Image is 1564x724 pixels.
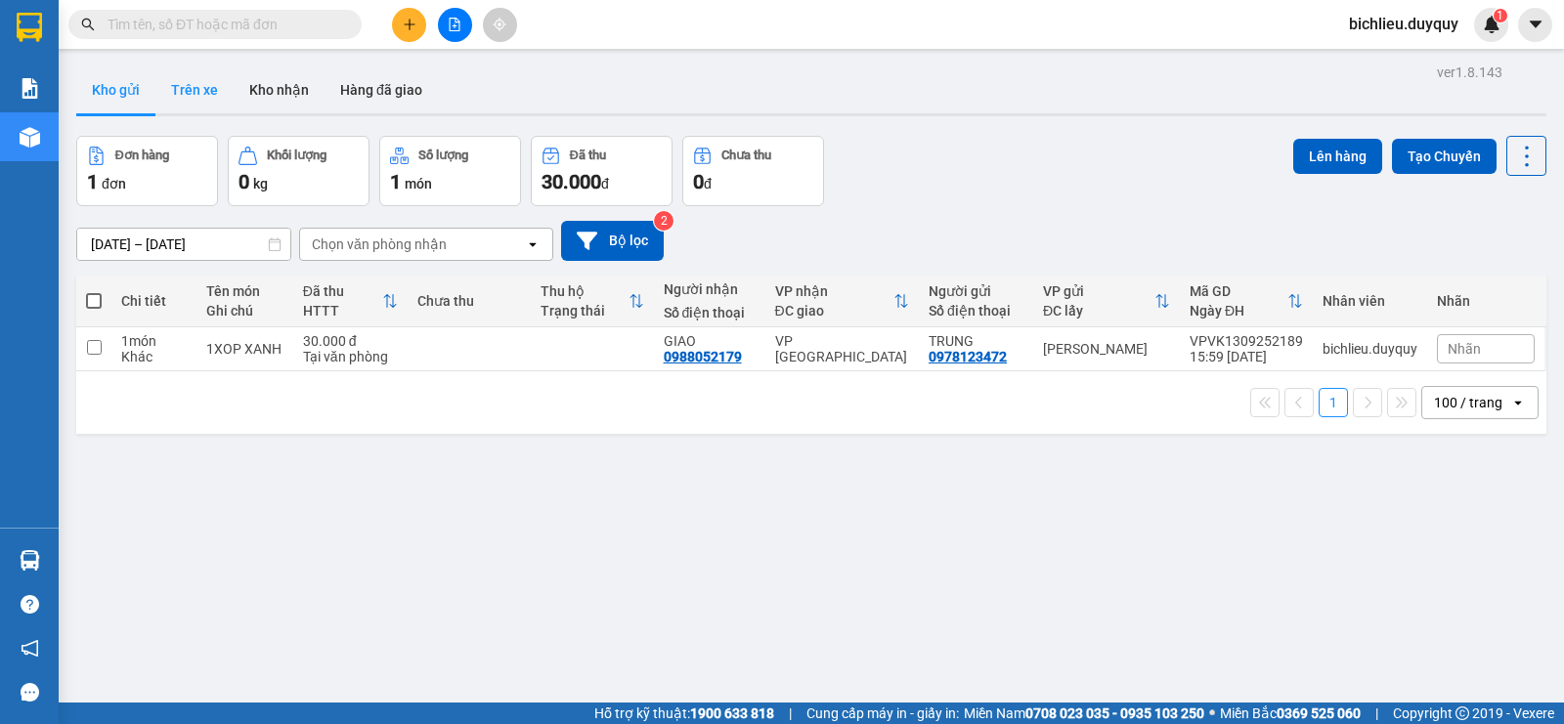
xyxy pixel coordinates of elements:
[1323,341,1417,357] div: bichlieu.duyquy
[664,349,742,364] div: 0988052179
[76,66,155,113] button: Kho gửi
[206,303,283,319] div: Ghi chú
[1494,9,1507,22] sup: 1
[1180,276,1313,327] th: Toggle SortBy
[115,149,169,162] div: Đơn hàng
[1319,388,1348,417] button: 1
[721,149,771,162] div: Chưa thu
[531,136,673,206] button: Đã thu30.000đ
[379,136,521,206] button: Số lượng1món
[206,341,283,357] div: 1XOP XANH
[121,333,187,349] div: 1 món
[542,170,601,193] span: 30.000
[303,283,382,299] div: Đã thu
[1437,293,1535,309] div: Nhãn
[228,136,369,206] button: Khối lượng0kg
[77,229,290,260] input: Select a date range.
[1510,395,1526,410] svg: open
[76,136,218,206] button: Đơn hàng1đơn
[1455,706,1469,720] span: copyright
[775,283,894,299] div: VP nhận
[1043,303,1154,319] div: ĐC lấy
[21,639,39,658] span: notification
[325,66,438,113] button: Hàng đã giao
[293,276,408,327] th: Toggle SortBy
[234,66,325,113] button: Kho nhận
[1527,16,1544,33] span: caret-down
[929,303,1023,319] div: Số điện thoại
[20,78,40,99] img: solution-icon
[206,283,283,299] div: Tên món
[1333,12,1474,36] span: bichlieu.duyquy
[81,18,95,31] span: search
[664,333,756,349] div: GIAO
[693,170,704,193] span: 0
[775,303,894,319] div: ĐC giao
[541,283,629,299] div: Thu hộ
[303,303,382,319] div: HTTT
[448,18,461,31] span: file-add
[267,149,326,162] div: Khối lượng
[561,221,664,261] button: Bộ lọc
[239,170,249,193] span: 0
[1043,283,1154,299] div: VP gửi
[483,8,517,42] button: aim
[704,176,712,192] span: đ
[929,333,1023,349] div: TRUNG
[1483,16,1500,33] img: icon-new-feature
[531,276,654,327] th: Toggle SortBy
[1190,333,1303,349] div: VPVK1309252189
[806,703,959,724] span: Cung cấp máy in - giấy in:
[682,136,824,206] button: Chưa thu0đ
[1209,709,1215,717] span: ⚪️
[964,703,1204,724] span: Miền Nam
[108,14,338,35] input: Tìm tên, số ĐT hoặc mã đơn
[1033,276,1180,327] th: Toggle SortBy
[1043,341,1170,357] div: [PERSON_NAME]
[312,234,447,254] div: Chọn văn phòng nhận
[789,703,792,724] span: |
[1448,341,1481,357] span: Nhãn
[601,176,609,192] span: đ
[418,149,468,162] div: Số lượng
[403,18,416,31] span: plus
[20,127,40,148] img: warehouse-icon
[1375,703,1378,724] span: |
[929,283,1023,299] div: Người gửi
[1497,9,1503,22] span: 1
[493,18,506,31] span: aim
[121,293,187,309] div: Chi tiết
[1025,705,1204,721] strong: 0708 023 035 - 0935 103 250
[929,349,1007,364] div: 0978123472
[303,349,398,364] div: Tại văn phòng
[664,281,756,297] div: Người nhận
[1518,8,1552,42] button: caret-down
[20,550,40,571] img: warehouse-icon
[1190,349,1303,364] div: 15:59 [DATE]
[570,149,606,162] div: Đã thu
[1220,703,1361,724] span: Miền Bắc
[405,176,432,192] span: món
[594,703,774,724] span: Hỗ trợ kỹ thuật:
[1277,705,1361,721] strong: 0369 525 060
[21,683,39,702] span: message
[1392,139,1497,174] button: Tạo Chuyến
[1293,139,1382,174] button: Lên hàng
[765,276,920,327] th: Toggle SortBy
[390,170,401,193] span: 1
[525,236,541,252] svg: open
[21,595,39,614] span: question-circle
[664,305,756,320] div: Số điện thoại
[121,349,187,364] div: Khác
[438,8,472,42] button: file-add
[690,705,774,721] strong: 1900 633 818
[253,176,268,192] span: kg
[17,13,42,42] img: logo-vxr
[541,303,629,319] div: Trạng thái
[1190,283,1287,299] div: Mã GD
[1190,303,1287,319] div: Ngày ĐH
[1437,62,1502,83] div: ver 1.8.143
[87,170,98,193] span: 1
[775,333,910,364] div: VP [GEOGRAPHIC_DATA]
[155,66,234,113] button: Trên xe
